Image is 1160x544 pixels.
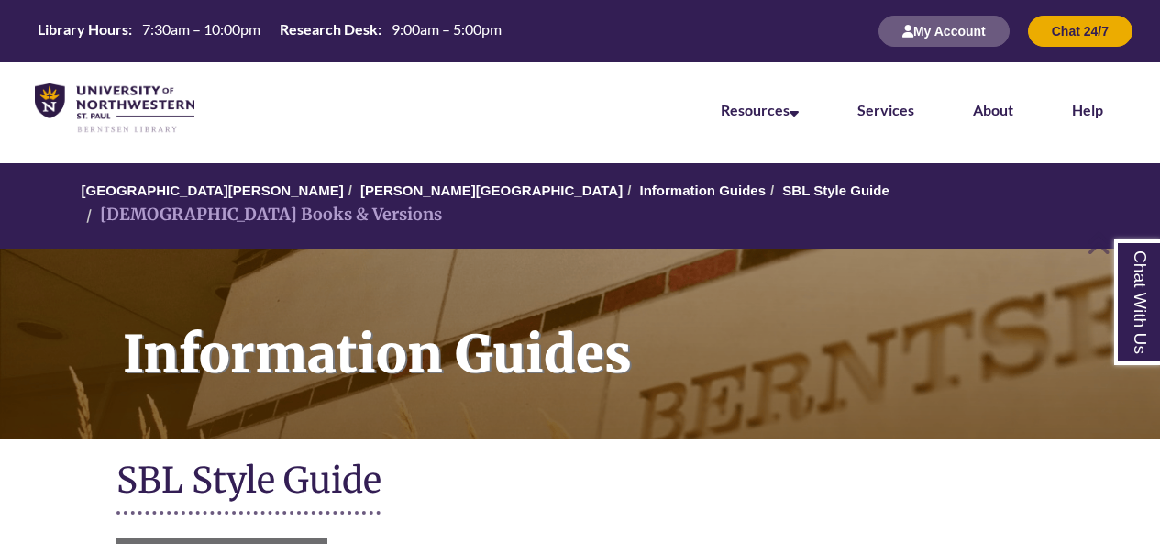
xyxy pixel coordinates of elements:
[1028,16,1132,47] button: Chat 24/7
[392,20,502,38] span: 9:00am – 5:00pm
[1028,23,1132,39] a: Chat 24/7
[782,183,889,198] a: SBL Style Guide
[878,16,1010,47] button: My Account
[1072,101,1103,118] a: Help
[360,183,623,198] a: [PERSON_NAME][GEOGRAPHIC_DATA]
[973,101,1013,118] a: About
[721,101,799,118] a: Resources
[878,23,1010,39] a: My Account
[103,249,1160,416] h1: Information Guides
[142,20,260,38] span: 7:30am – 10:00pm
[30,19,509,44] a: Hours Today
[857,101,914,118] a: Services
[82,183,344,198] a: [GEOGRAPHIC_DATA][PERSON_NAME]
[639,183,766,198] a: Information Guides
[82,202,442,228] li: [DEMOGRAPHIC_DATA] Books & Versions
[30,19,135,39] th: Library Hours:
[35,83,194,134] img: UNWSP Library Logo
[30,19,509,42] table: Hours Today
[1087,230,1155,255] a: Back to Top
[272,19,384,39] th: Research Desk:
[116,458,1044,506] h1: SBL Style Guide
